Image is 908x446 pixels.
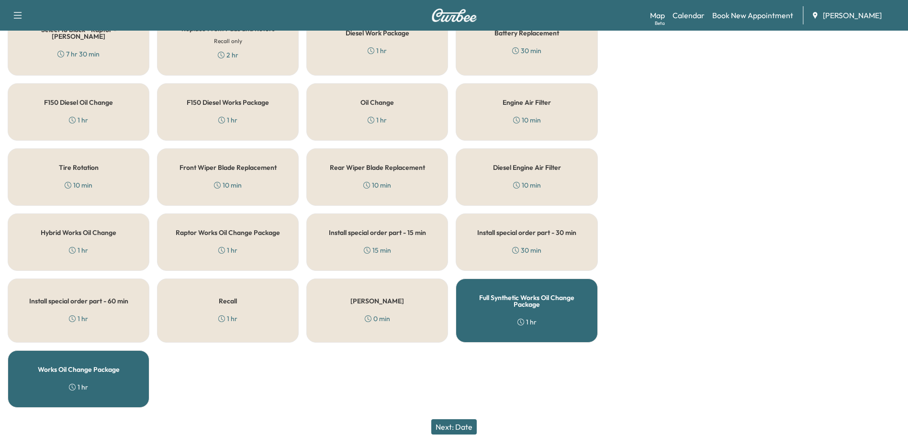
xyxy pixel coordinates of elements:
div: 1 hr [218,314,237,323]
div: 10 min [363,180,391,190]
h5: F150 Diesel Oil Change [44,99,113,106]
div: 1 hr [69,314,88,323]
a: MapBeta [650,10,665,21]
h5: Tire Rotation [59,164,99,171]
h5: Recall [219,298,237,304]
div: 30 min [512,245,541,255]
h5: Full Synthetic Works Oil Change Package [471,294,582,308]
h5: Install special order part - 60 min [29,298,128,304]
h5: Diesel Engine Air Filter [493,164,561,171]
h5: Engine Air Filter [503,99,551,106]
div: Beta [655,20,665,27]
h5: Raptor Works Oil Change Package [176,229,280,236]
div: 1 hr [69,245,88,255]
h5: Hybrid Works Oil Change [41,229,116,236]
div: 10 min [65,180,92,190]
div: 1 hr [517,317,537,327]
div: 2 hr [218,50,238,60]
div: 7 hr 30 min [57,49,100,59]
h5: Replace Front Pads and Rotors [181,25,275,32]
h5: Diesel Work Package [346,30,409,36]
span: [PERSON_NAME] [823,10,882,21]
h5: [PERSON_NAME] [350,298,404,304]
h5: Battery Replacement [494,30,559,36]
div: 1 hr [368,46,387,56]
h5: F150 Diesel Works Package [187,99,269,106]
h6: Recall only [214,37,242,45]
div: 1 hr [218,115,237,125]
h5: Works Oil Change Package [38,366,120,373]
div: 1 hr [69,115,88,125]
div: 10 min [513,180,541,190]
div: 1 hr [218,245,237,255]
h5: Oil Change [360,99,394,106]
div: 1 hr [368,115,387,125]
div: 15 min [364,245,391,255]
h5: Select to Block - Raptor - [PERSON_NAME] [23,26,134,40]
h5: Rear Wiper Blade Replacement [330,164,425,171]
h5: Install special order part - 15 min [329,229,426,236]
h5: Front Wiper Blade Replacement [179,164,277,171]
div: 1 hr [69,382,88,392]
h5: Install special order part - 30 min [477,229,576,236]
img: Curbee Logo [431,9,477,22]
button: Next: Date [431,419,477,435]
div: 10 min [214,180,242,190]
a: Calendar [673,10,705,21]
div: 0 min [365,314,390,323]
a: Book New Appointment [712,10,793,21]
div: 30 min [512,46,541,56]
div: 10 min [513,115,541,125]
